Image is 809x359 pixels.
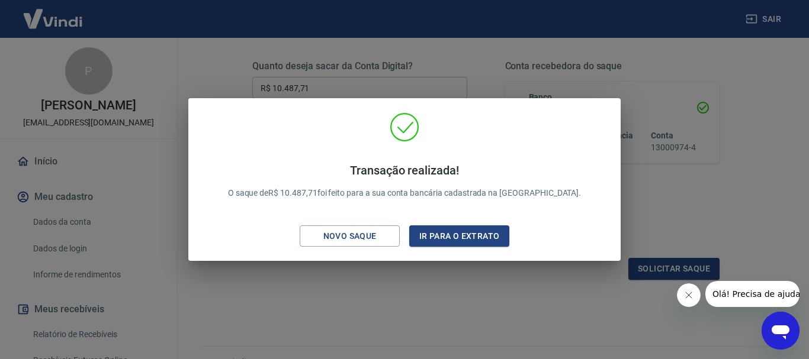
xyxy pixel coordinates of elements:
iframe: Mensagem da empresa [705,281,800,307]
div: Novo saque [309,229,391,244]
button: Ir para o extrato [409,225,509,247]
h4: Transação realizada! [228,163,582,177]
p: O saque de R$ 10.487,71 foi feito para a sua conta bancária cadastrada na [GEOGRAPHIC_DATA]. [228,163,582,199]
span: Olá! Precisa de ajuda? [7,8,99,18]
iframe: Botão para abrir a janela de mensagens [762,312,800,350]
iframe: Fechar mensagem [677,283,701,307]
button: Novo saque [300,225,400,247]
